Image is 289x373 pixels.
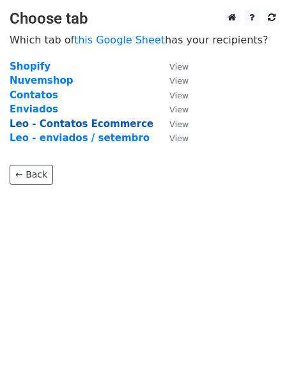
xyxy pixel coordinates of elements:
[169,62,189,72] small: View
[10,103,58,115] a: Enviados
[10,33,279,47] p: Which tab of has your recipients?
[10,61,51,72] a: Shopify
[10,165,53,185] a: ← Back
[10,10,279,28] h3: Choose tab
[169,91,189,100] small: View
[10,89,58,101] a: Contatos
[169,119,189,129] small: View
[157,61,189,72] a: View
[169,105,189,114] small: View
[225,312,289,373] div: Widget de chat
[157,132,189,144] a: View
[157,103,189,115] a: View
[74,34,165,46] a: this Google Sheet
[10,132,150,144] a: Leo - enviados / setembro
[169,133,189,143] small: View
[157,89,189,101] a: View
[157,75,189,86] a: View
[10,118,153,130] a: Leo - Contatos Ecommerce
[157,118,189,130] a: View
[225,312,289,373] iframe: Chat Widget
[10,75,73,86] a: Nuvemshop
[169,76,189,86] small: View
